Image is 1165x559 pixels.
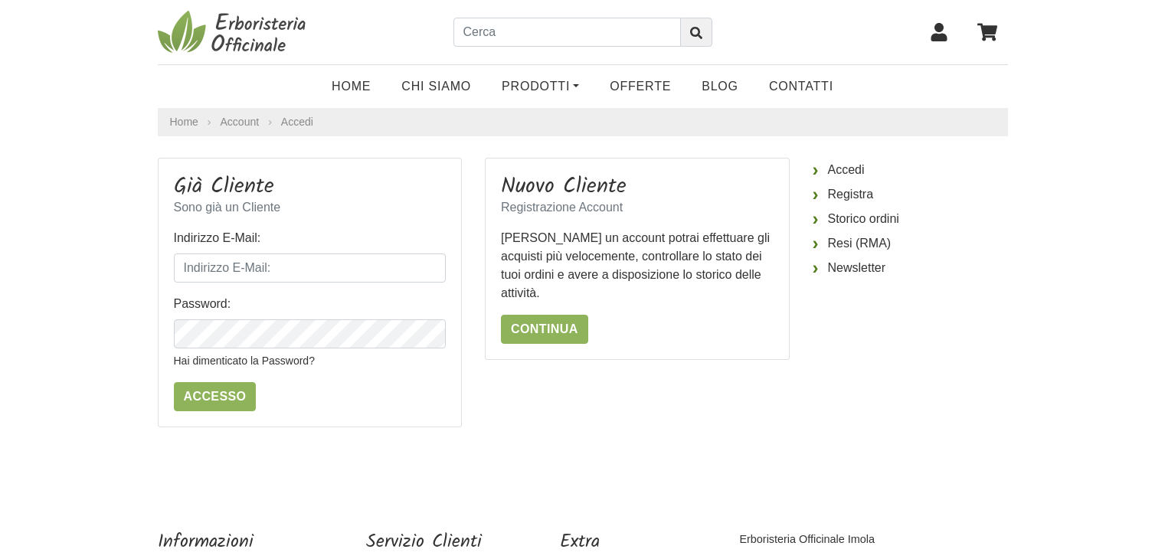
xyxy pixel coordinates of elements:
[366,531,482,554] h5: Servizio Clienti
[813,231,1008,256] a: Resi (RMA)
[754,71,849,102] a: Contatti
[501,229,774,302] p: [PERSON_NAME] un account potrai effettuare gli acquisti più velocemente, controllare lo stato dei...
[174,382,257,411] input: Accesso
[560,531,661,554] h5: Extra
[813,256,1008,280] a: Newsletter
[501,315,588,344] a: Continua
[686,71,754,102] a: Blog
[174,253,447,283] input: Indirizzo E-Mail:
[170,114,198,130] a: Home
[739,533,875,545] a: Erboristeria Officinale Imola
[594,71,686,102] a: OFFERTE
[501,198,774,217] p: Registrazione Account
[386,71,486,102] a: Chi Siamo
[813,207,1008,231] a: Storico ordini
[813,182,1008,207] a: Registra
[174,295,231,313] label: Password:
[501,174,774,200] h3: Nuovo Cliente
[453,18,681,47] input: Cerca
[174,174,447,200] h3: Già Cliente
[281,116,313,128] a: Accedi
[486,71,594,102] a: Prodotti
[158,108,1008,136] nav: breadcrumb
[174,198,447,217] p: Sono già un Cliente
[158,9,311,55] img: Erboristeria Officinale
[174,355,315,367] a: Hai dimenticato la Password?
[813,158,1008,182] a: Accedi
[158,531,288,554] h5: Informazioni
[221,114,260,130] a: Account
[316,71,386,102] a: Home
[174,229,261,247] label: Indirizzo E-Mail:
